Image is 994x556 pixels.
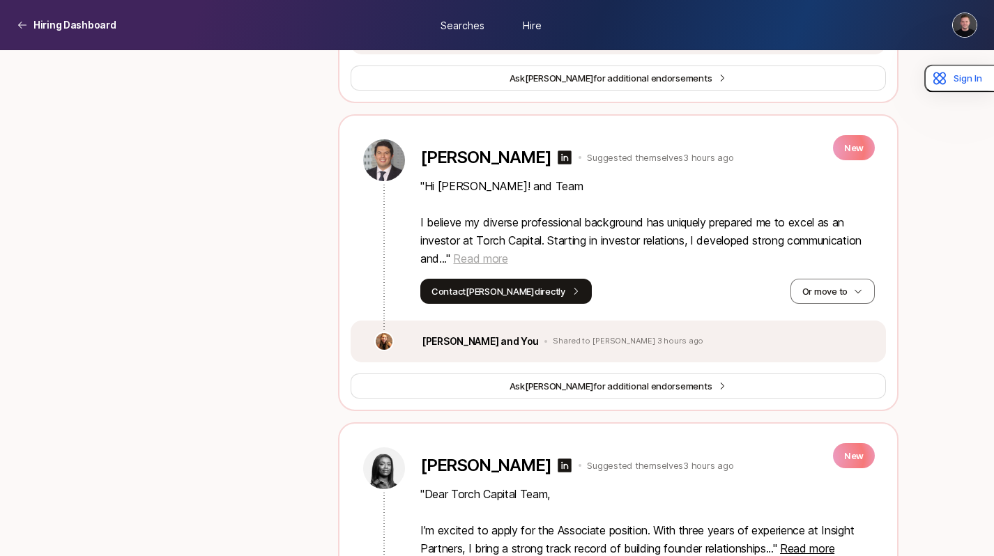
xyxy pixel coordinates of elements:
img: 7e2863ff_b79d_4ec7_b710_82e52012ab1f.jpg [363,447,405,489]
p: Suggested themselves 3 hours ago [587,458,733,472]
p: [PERSON_NAME] [420,148,551,167]
a: Searches [427,12,497,38]
img: ACg8ocKfl1n8_CQwyisoJoSwoy27LtI2NS2eP02V4hNXgkuAJziMagM5tQ=s160-c [363,139,405,181]
span: Read more [780,541,834,555]
span: Ask for additional endorsements [510,379,712,393]
p: Suggested themselves 3 hours ago [587,150,733,164]
button: Ask[PERSON_NAME]for additional endorsements [351,65,886,91]
span: Hire [523,17,542,32]
button: Or move to [790,279,875,304]
p: New [833,135,875,160]
span: Searches [441,17,484,32]
img: c777a5ab_2847_4677_84ce_f0fc07219358.jpg [376,333,392,350]
button: Christopher Harper [952,13,977,38]
img: Christopher Harper [953,13,977,37]
span: [PERSON_NAME] [525,72,594,84]
span: [PERSON_NAME] [525,380,594,392]
p: Hiring Dashboard [33,17,116,33]
a: Hire [497,12,567,38]
button: Ask[PERSON_NAME]for additional endorsements [351,373,886,399]
p: [PERSON_NAME] and You [422,333,539,350]
p: " Hi [PERSON_NAME]! and Team I believe my diverse professional background has uniquely prepared m... [420,177,875,268]
p: Shared to [PERSON_NAME] 3 hours ago [553,337,703,346]
span: Ask for additional endorsements [510,71,712,85]
p: [PERSON_NAME] [420,456,551,475]
p: New [833,443,875,468]
button: Contact[PERSON_NAME]directly [420,279,592,304]
span: Read more [453,252,507,265]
